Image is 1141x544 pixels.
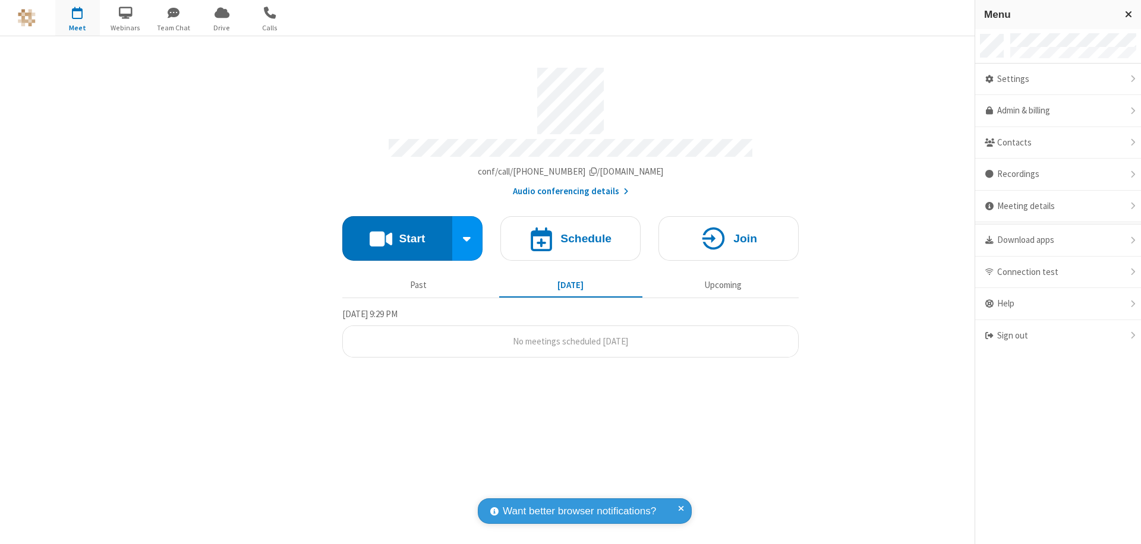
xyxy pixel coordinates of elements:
span: [DATE] 9:29 PM [342,308,398,320]
div: Settings [975,64,1141,96]
div: Recordings [975,159,1141,191]
span: Copy my meeting room link [478,166,664,177]
h4: Start [399,233,425,244]
span: Calls [248,23,292,33]
button: Schedule [500,216,641,261]
button: Past [347,274,490,296]
span: Team Chat [152,23,196,33]
a: Admin & billing [975,95,1141,127]
div: Help [975,288,1141,320]
span: Meet [55,23,100,33]
button: Copy my meeting room linkCopy my meeting room link [478,165,664,179]
div: Start conference options [452,216,483,261]
div: Contacts [975,127,1141,159]
div: Connection test [975,257,1141,289]
div: Meeting details [975,191,1141,223]
div: Download apps [975,224,1141,257]
section: Account details [342,59,799,198]
img: QA Selenium DO NOT DELETE OR CHANGE [18,9,36,27]
span: Webinars [103,23,148,33]
section: Today's Meetings [342,307,799,358]
h4: Schedule [560,233,612,244]
button: Upcoming [651,274,795,296]
button: Start [342,216,452,261]
h3: Menu [984,9,1114,20]
span: Drive [200,23,244,33]
button: Join [658,216,799,261]
button: Audio conferencing details [513,185,629,198]
h4: Join [733,233,757,244]
button: [DATE] [499,274,642,296]
span: No meetings scheduled [DATE] [513,336,628,347]
span: Want better browser notifications? [503,504,656,519]
div: Sign out [975,320,1141,352]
